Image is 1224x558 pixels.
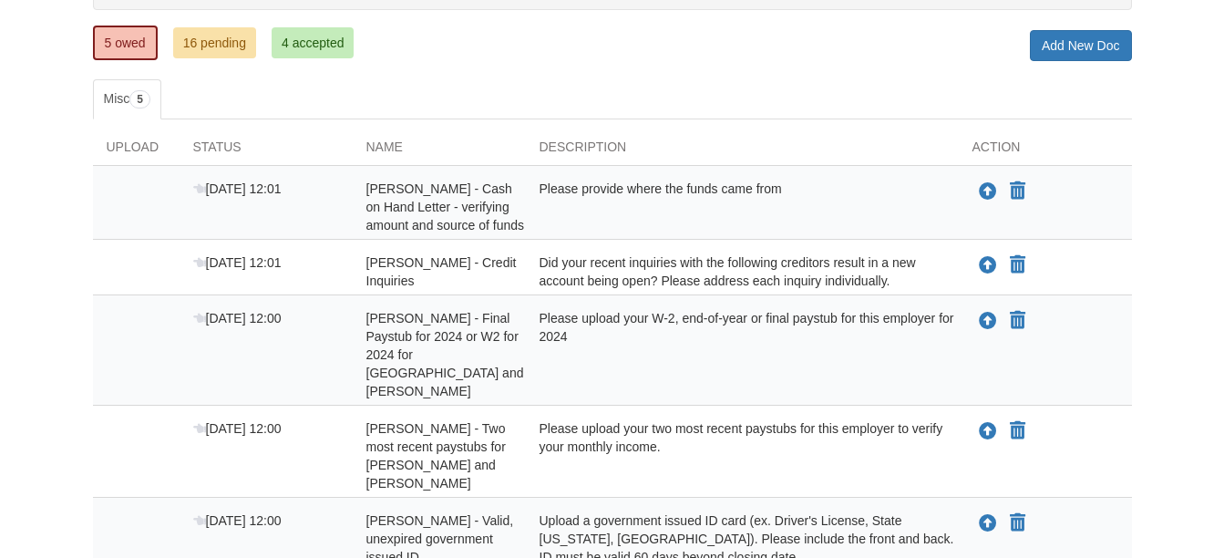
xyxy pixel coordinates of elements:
span: 5 [129,90,150,108]
button: Upload Kiyanna Avant - Cash on Hand Letter - verifying amount and source of funds [977,180,999,203]
button: Declare Kiyanna Avant - Two most recent paystubs for Clayborne and Wagner not applicable [1008,420,1027,442]
a: 4 accepted [272,27,355,58]
button: Upload Kiyanna Avant - Two most recent paystubs for Clayborne and Wagner [977,419,999,443]
span: [PERSON_NAME] - Two most recent paystubs for [PERSON_NAME] and [PERSON_NAME] [366,421,506,491]
span: [DATE] 12:00 [193,513,282,528]
div: Description [526,138,959,165]
a: Misc [93,79,161,119]
div: Please provide where the funds came from [526,180,959,234]
button: Upload Kiyanna Avant - Credit Inquiries [977,253,999,277]
a: 5 owed [93,26,158,60]
button: Declare Kiyanna Avant - Final Paystub for 2024 or W2 for 2024 for Clayborne and Wagner not applic... [1008,310,1027,332]
button: Declare Kiyanna Avant - Cash on Hand Letter - verifying amount and source of funds not applicable [1008,181,1027,202]
div: Status [180,138,353,165]
div: Upload [93,138,180,165]
div: Action [959,138,1132,165]
a: Add New Doc [1030,30,1132,61]
button: Declare Kiyanna Avant - Valid, unexpired government issued ID not applicable [1008,512,1027,534]
span: [PERSON_NAME] - Final Paystub for 2024 or W2 for 2024 for [GEOGRAPHIC_DATA] and [PERSON_NAME] [366,311,524,398]
div: Please upload your W-2, end-of-year or final paystub for this employer for 2024 [526,309,959,400]
span: [DATE] 12:00 [193,311,282,325]
span: [PERSON_NAME] - Credit Inquiries [366,255,517,288]
a: 16 pending [173,27,256,58]
div: Did your recent inquiries with the following creditors result in a new account being open? Please... [526,253,959,290]
button: Upload Kiyanna Avant - Valid, unexpired government issued ID [977,511,999,535]
span: [PERSON_NAME] - Cash on Hand Letter - verifying amount and source of funds [366,181,525,232]
span: [DATE] 12:00 [193,421,282,436]
span: [DATE] 12:01 [193,181,282,196]
div: Please upload your two most recent paystubs for this employer to verify your monthly income. [526,419,959,492]
button: Declare Kiyanna Avant - Credit Inquiries not applicable [1008,254,1027,276]
span: [DATE] 12:01 [193,255,282,270]
div: Name [353,138,526,165]
button: Upload Kiyanna Avant - Final Paystub for 2024 or W2 for 2024 for Clayborne and Wagner [977,309,999,333]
